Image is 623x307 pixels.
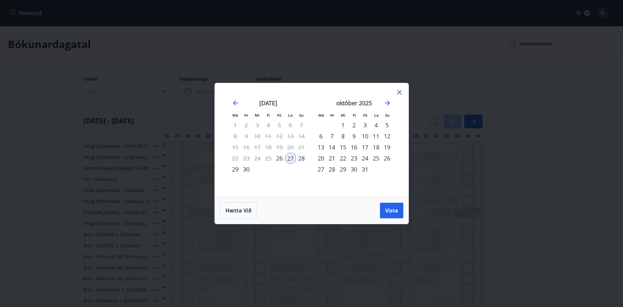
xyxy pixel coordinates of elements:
[255,113,260,118] small: Mi
[382,131,393,142] div: 12
[360,153,371,164] div: 24
[259,99,277,107] strong: [DATE]
[241,120,252,131] td: Not available. þriðjudagur, 2. september 2025
[230,153,241,164] td: Not available. mánudagur, 22. september 2025
[348,120,360,131] td: Choose fimmtudagur, 2. október 2025 as your check-out date. It’s available.
[274,131,285,142] td: Not available. föstudagur, 12. september 2025
[252,142,263,153] td: Not available. miðvikudagur, 17. september 2025
[337,142,348,153] td: Choose miðvikudagur, 15. október 2025 as your check-out date. It’s available.
[241,164,252,175] td: Choose þriðjudagur, 30. september 2025 as your check-out date. It’s available.
[337,120,348,131] div: 1
[360,164,371,175] div: 31
[371,142,382,153] div: 18
[296,120,307,131] td: Not available. sunnudagur, 7. september 2025
[337,153,348,164] td: Choose miðvikudagur, 22. október 2025 as your check-out date. It’s available.
[267,113,270,118] small: Fi
[274,153,285,164] div: 26
[326,153,337,164] div: 21
[360,142,371,153] td: Choose föstudagur, 17. október 2025 as your check-out date. It’s available.
[382,131,393,142] td: Choose sunnudagur, 12. október 2025 as your check-out date. It’s available.
[274,120,285,131] td: Not available. föstudagur, 5. september 2025
[348,131,360,142] td: Choose fimmtudagur, 9. október 2025 as your check-out date. It’s available.
[348,120,360,131] div: 2
[296,153,307,164] div: 28
[263,131,274,142] td: Not available. fimmtudagur, 11. september 2025
[337,120,348,131] td: Choose miðvikudagur, 1. október 2025 as your check-out date. It’s available.
[315,142,326,153] div: 13
[337,131,348,142] div: 8
[382,120,393,131] div: 5
[363,113,367,118] small: Fö
[382,153,393,164] td: Choose sunnudagur, 26. október 2025 as your check-out date. It’s available.
[360,120,371,131] div: 3
[263,120,274,131] td: Not available. fimmtudagur, 4. september 2025
[315,142,326,153] td: Choose mánudagur, 13. október 2025 as your check-out date. It’s available.
[360,142,371,153] div: 17
[263,153,274,164] td: Not available. fimmtudagur, 25. september 2025
[371,131,382,142] div: 11
[230,164,241,175] td: Choose mánudagur, 29. september 2025 as your check-out date. It’s available.
[315,153,326,164] div: 20
[348,142,360,153] div: 16
[360,153,371,164] td: Choose föstudagur, 24. október 2025 as your check-out date. It’s available.
[382,142,393,153] div: 19
[230,142,241,153] td: Not available. mánudagur, 15. september 2025
[263,142,274,153] td: Not available. fimmtudagur, 18. september 2025
[252,153,263,164] td: Not available. miðvikudagur, 24. september 2025
[371,153,382,164] div: 25
[326,142,337,153] div: 14
[252,120,263,131] td: Not available. miðvikudagur, 3. september 2025
[341,113,346,118] small: Mi
[360,120,371,131] td: Choose föstudagur, 3. október 2025 as your check-out date. It’s available.
[360,131,371,142] div: 10
[241,153,252,164] td: Not available. þriðjudagur, 23. september 2025
[299,113,304,118] small: Su
[223,91,401,189] div: Calendar
[382,120,393,131] td: Choose sunnudagur, 5. október 2025 as your check-out date. It’s available.
[326,153,337,164] td: Choose þriðjudagur, 21. október 2025 as your check-out date. It’s available.
[315,164,326,175] td: Choose mánudagur, 27. október 2025 as your check-out date. It’s available.
[348,131,360,142] div: 9
[326,131,337,142] div: 7
[337,164,348,175] td: Choose miðvikudagur, 29. október 2025 as your check-out date. It’s available.
[326,164,337,175] div: 28
[244,113,248,118] small: Þr
[232,99,239,107] div: Move backward to switch to the previous month.
[252,131,263,142] td: Not available. miðvikudagur, 10. september 2025
[337,164,348,175] div: 29
[285,153,296,164] div: 27
[353,113,356,118] small: Fi
[360,164,371,175] td: Choose föstudagur, 31. október 2025 as your check-out date. It’s available.
[371,142,382,153] td: Choose laugardagur, 18. október 2025 as your check-out date. It’s available.
[348,153,360,164] div: 23
[337,153,348,164] div: 22
[336,99,372,107] strong: október 2025
[230,164,241,175] div: 29
[348,164,360,175] div: 30
[226,207,251,214] span: Hætta við
[371,120,382,131] td: Choose laugardagur, 4. október 2025 as your check-out date. It’s available.
[241,164,252,175] div: 30
[232,113,238,118] small: Má
[274,142,285,153] td: Not available. föstudagur, 19. september 2025
[296,142,307,153] td: Not available. sunnudagur, 21. september 2025
[285,153,296,164] td: Selected as start date. laugardagur, 27. september 2025
[348,153,360,164] td: Choose fimmtudagur, 23. október 2025 as your check-out date. It’s available.
[371,131,382,142] td: Choose laugardagur, 11. október 2025 as your check-out date. It’s available.
[360,131,371,142] td: Choose föstudagur, 10. október 2025 as your check-out date. It’s available.
[382,142,393,153] td: Choose sunnudagur, 19. október 2025 as your check-out date. It’s available.
[315,153,326,164] td: Choose mánudagur, 20. október 2025 as your check-out date. It’s available.
[285,120,296,131] td: Not available. laugardagur, 6. september 2025
[337,142,348,153] div: 15
[296,153,307,164] td: Choose sunnudagur, 28. september 2025 as your check-out date. It’s available.
[315,131,326,142] div: 6
[326,142,337,153] td: Choose þriðjudagur, 14. október 2025 as your check-out date. It’s available.
[285,131,296,142] td: Not available. laugardagur, 13. september 2025
[230,120,241,131] td: Not available. mánudagur, 1. september 2025
[230,131,241,142] td: Not available. mánudagur, 8. september 2025
[384,99,391,107] div: Move forward to switch to the next month.
[288,113,293,118] small: La
[220,202,257,219] button: Hætta við
[318,113,324,118] small: Má
[348,142,360,153] td: Choose fimmtudagur, 16. október 2025 as your check-out date. It’s available.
